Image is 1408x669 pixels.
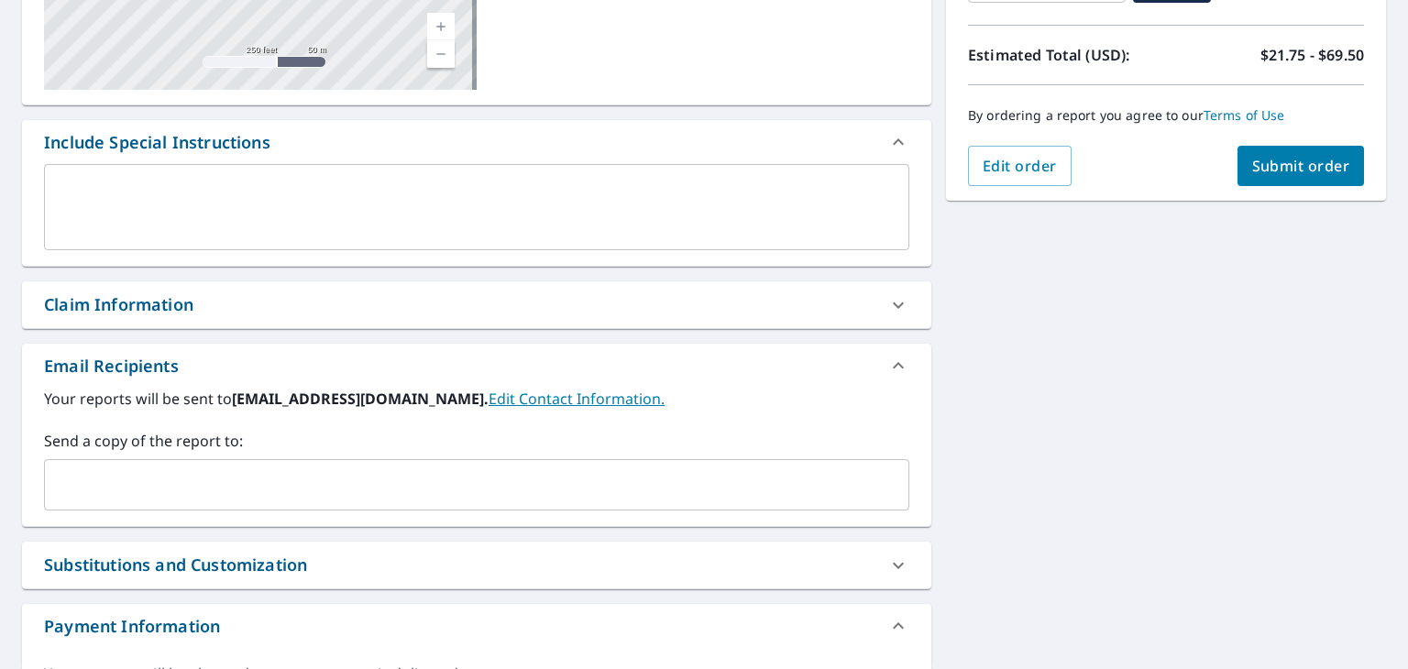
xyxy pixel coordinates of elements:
span: Edit order [983,156,1057,176]
a: Current Level 17, Zoom Out [427,40,455,68]
div: Email Recipients [44,354,179,378]
div: Payment Information [22,604,931,648]
label: Your reports will be sent to [44,388,909,410]
a: Terms of Use [1204,106,1285,124]
p: $21.75 - $69.50 [1260,44,1364,66]
a: EditContactInfo [489,389,665,409]
div: Substitutions and Customization [22,542,931,588]
div: Substitutions and Customization [44,553,307,577]
div: Include Special Instructions [22,120,931,164]
button: Edit order [968,146,1072,186]
div: Payment Information [44,614,220,639]
div: Include Special Instructions [44,130,270,155]
p: Estimated Total (USD): [968,44,1166,66]
a: Current Level 17, Zoom In [427,13,455,40]
span: Submit order [1252,156,1350,176]
div: Claim Information [44,292,193,317]
button: Submit order [1237,146,1365,186]
div: Claim Information [22,281,931,328]
div: Email Recipients [22,344,931,388]
b: [EMAIL_ADDRESS][DOMAIN_NAME]. [232,389,489,409]
label: Send a copy of the report to: [44,430,909,452]
p: By ordering a report you agree to our [968,107,1364,124]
